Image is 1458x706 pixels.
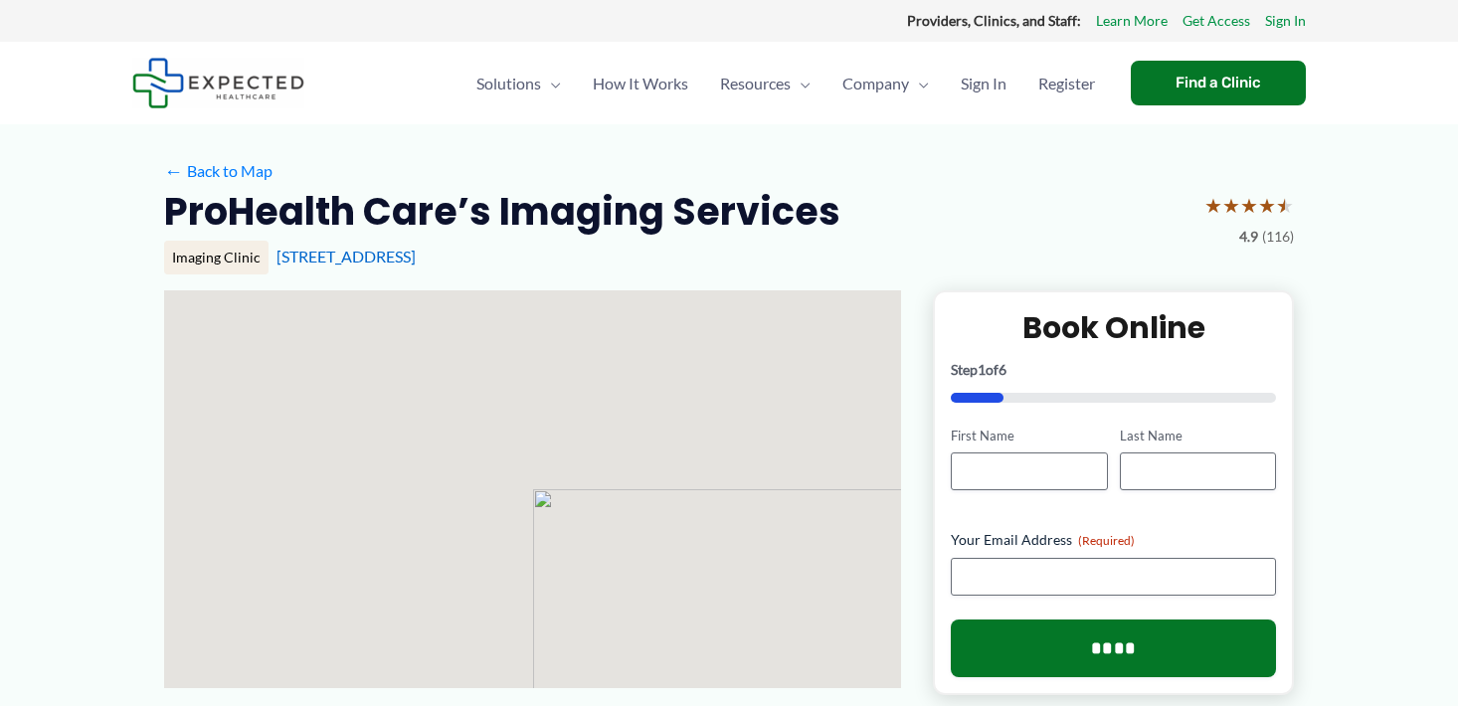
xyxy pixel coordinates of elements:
span: How It Works [593,49,688,118]
h2: Book Online [951,308,1276,347]
a: [STREET_ADDRESS] [276,247,416,265]
span: Menu Toggle [541,49,561,118]
span: Solutions [476,49,541,118]
span: Resources [720,49,791,118]
a: SolutionsMenu Toggle [460,49,577,118]
img: Expected Healthcare Logo - side, dark font, small [132,58,304,108]
span: ★ [1204,187,1222,224]
h2: ProHealth Care’s Imaging Services [164,187,840,236]
a: Sign In [945,49,1022,118]
label: First Name [951,427,1107,445]
span: (116) [1262,224,1294,250]
a: Register [1022,49,1111,118]
span: (Required) [1078,533,1135,548]
span: ★ [1240,187,1258,224]
span: Company [842,49,909,118]
a: CompanyMenu Toggle [826,49,945,118]
span: ★ [1258,187,1276,224]
a: Sign In [1265,8,1306,34]
nav: Primary Site Navigation [460,49,1111,118]
label: Your Email Address [951,530,1276,550]
span: 1 [978,361,986,378]
span: 4.9 [1239,224,1258,250]
a: Get Access [1183,8,1250,34]
a: How It Works [577,49,704,118]
a: Find a Clinic [1131,61,1306,105]
span: ★ [1222,187,1240,224]
p: Step of [951,363,1276,377]
a: ResourcesMenu Toggle [704,49,826,118]
a: ←Back to Map [164,156,273,186]
span: Menu Toggle [909,49,929,118]
span: Register [1038,49,1095,118]
span: ← [164,161,183,180]
span: ★ [1276,187,1294,224]
strong: Providers, Clinics, and Staff: [907,12,1081,29]
a: Learn More [1096,8,1168,34]
span: Menu Toggle [791,49,811,118]
div: Imaging Clinic [164,241,269,274]
span: 6 [999,361,1006,378]
label: Last Name [1120,427,1276,445]
span: Sign In [961,49,1006,118]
